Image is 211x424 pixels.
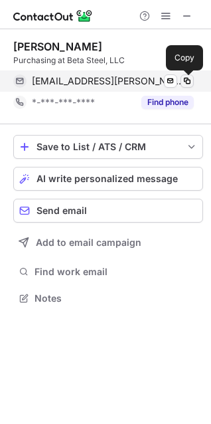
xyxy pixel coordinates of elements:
button: Reveal Button [141,96,194,109]
span: Send email [36,205,87,216]
span: Notes [35,292,198,304]
span: AI write personalized message [36,173,178,184]
div: [PERSON_NAME] [13,40,102,53]
button: save-profile-one-click [13,135,203,159]
div: Save to List / ATS / CRM [36,142,180,152]
button: Send email [13,199,203,223]
button: AI write personalized message [13,167,203,191]
span: [EMAIL_ADDRESS][PERSON_NAME][DOMAIN_NAME] [32,75,184,87]
div: Purchasing at Beta Steel, LLC [13,54,203,66]
span: Add to email campaign [36,237,141,248]
button: Notes [13,289,203,308]
button: Add to email campaign [13,231,203,255]
button: Find work email [13,263,203,281]
span: Find work email [35,266,198,278]
img: ContactOut v5.3.10 [13,8,93,24]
